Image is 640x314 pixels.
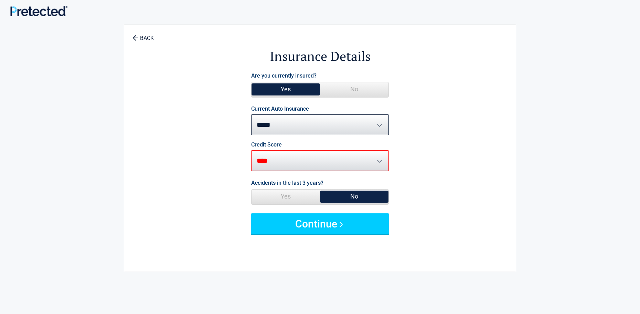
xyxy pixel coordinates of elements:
[251,178,323,188] label: Accidents in the last 3 years?
[131,29,155,41] a: BACK
[251,213,389,234] button: Continue
[320,190,388,203] span: No
[10,6,67,16] img: Main Logo
[320,82,388,96] span: No
[251,71,317,80] label: Are you currently insured?
[252,190,320,203] span: Yes
[251,142,282,148] label: Credit Score
[252,82,320,96] span: Yes
[251,106,309,112] label: Current Auto Insurance
[162,48,478,65] h2: Insurance Details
